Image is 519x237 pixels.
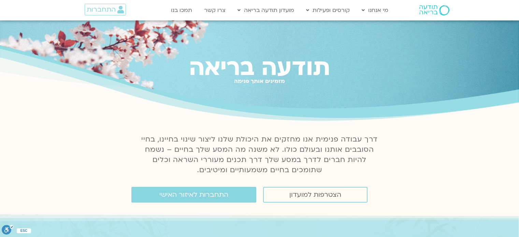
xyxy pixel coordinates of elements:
[289,191,341,198] span: הצטרפות למועדון
[263,187,367,203] a: הצטרפות למועדון
[85,4,126,15] a: התחברות
[131,187,256,203] a: התחברות לאיזור האישי
[419,5,449,15] img: תודעה בריאה
[234,4,298,17] a: מועדון תודעה בריאה
[303,4,353,17] a: קורסים ופעילות
[168,4,196,17] a: תמכו בנו
[87,6,116,13] span: התחברות
[159,191,228,198] span: התחברות לאיזור האישי
[138,134,382,175] p: דרך עבודה פנימית אנו מחזקים את היכולת שלנו ליצור שינוי בחיינו, בחיי הסובבים אותנו ובעולם כולו. לא...
[358,4,392,17] a: מי אנחנו
[201,4,229,17] a: צרו קשר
